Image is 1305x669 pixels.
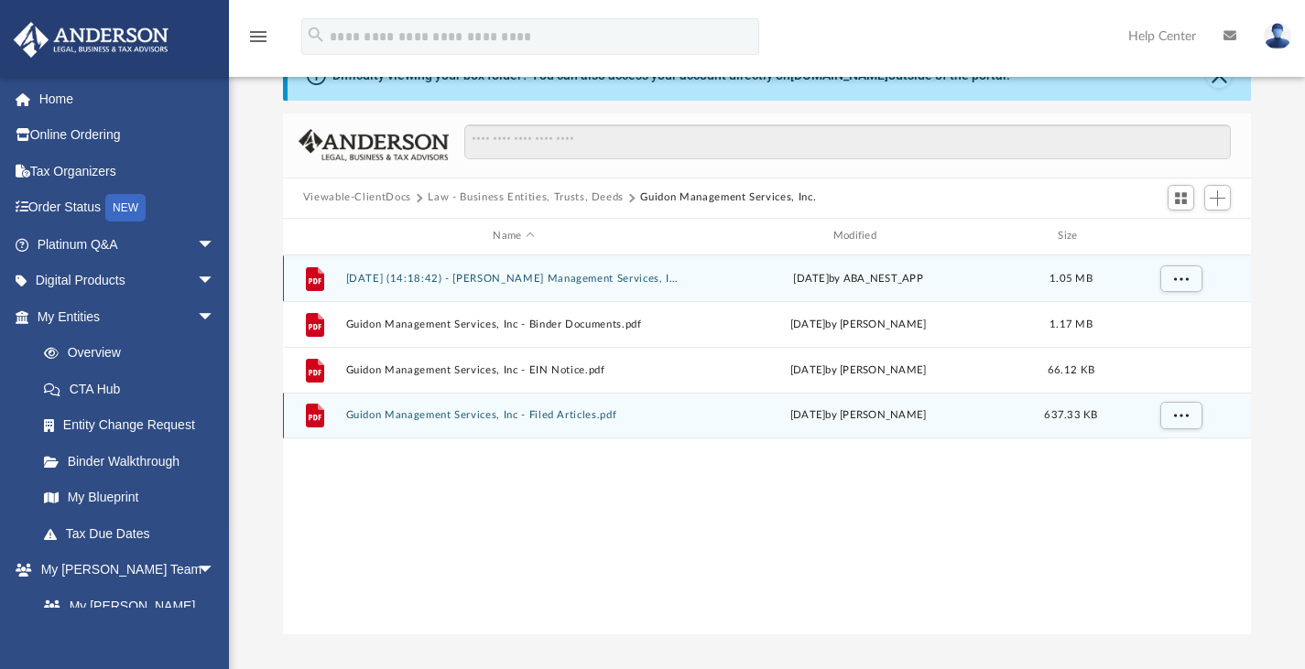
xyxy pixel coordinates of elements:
button: More options [1159,402,1202,429]
a: My [PERSON_NAME] Teamarrow_drop_down [13,552,234,588]
button: Law - Business Entities, Trusts, Deeds [428,189,624,206]
a: My Entitiesarrow_drop_down [13,298,243,335]
a: CTA Hub [26,371,243,407]
button: Guidon Management Services, Inc - Binder Documents.pdf [345,318,681,329]
div: [DATE] by [PERSON_NAME] [690,407,1026,424]
span: arrow_drop_down [197,263,234,300]
span: 1.05 MB [1049,273,1093,283]
i: menu [247,26,269,48]
button: More options [1159,264,1202,292]
div: NEW [105,194,146,221]
button: Add [1204,185,1232,210]
a: Online Ordering [13,117,243,154]
a: Tax Organizers [13,153,243,189]
div: [DATE] by [PERSON_NAME] [690,316,1026,332]
a: menu [247,35,269,48]
button: [DATE] (14:18:42) - [PERSON_NAME] Management Services, Inc. - EIN Letter from IRS.pdf [345,272,681,284]
button: Guidon Management Services, Inc - EIN Notice.pdf [345,363,681,375]
span: arrow_drop_down [197,552,234,589]
span: 66.12 KB [1048,364,1094,374]
span: arrow_drop_down [197,226,234,264]
div: [DATE] by ABA_NEST_APP [690,270,1026,286]
div: Modified [690,228,1027,244]
a: [DOMAIN_NAME] [790,68,888,82]
span: 637.33 KB [1044,410,1097,420]
span: arrow_drop_down [197,298,234,336]
a: Binder Walkthrough [26,443,243,480]
a: My Blueprint [26,480,234,516]
button: Viewable-ClientDocs [303,189,411,206]
a: Overview [26,335,243,372]
a: Tax Due Dates [26,515,243,552]
img: User Pic [1264,23,1291,49]
a: Order StatusNEW [13,189,243,227]
img: Anderson Advisors Platinum Portal [8,22,174,58]
button: Guidon Management Services, Inc. [640,189,816,206]
div: id [291,228,337,244]
div: [DATE] by [PERSON_NAME] [690,361,1026,378]
button: Switch to Grid View [1168,185,1195,210]
a: Entity Change Request [26,407,243,444]
div: Size [1034,228,1107,244]
div: grid [283,255,1252,634]
div: Name [344,228,681,244]
div: id [1115,228,1244,244]
i: search [306,25,326,45]
input: Search files and folders [464,124,1231,159]
a: Home [13,81,243,117]
a: Digital Productsarrow_drop_down [13,263,243,299]
span: 1.17 MB [1049,318,1093,329]
button: Guidon Management Services, Inc - Filed Articles.pdf [345,409,681,421]
a: Platinum Q&Aarrow_drop_down [13,226,243,263]
a: My [PERSON_NAME] Team [26,588,224,646]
